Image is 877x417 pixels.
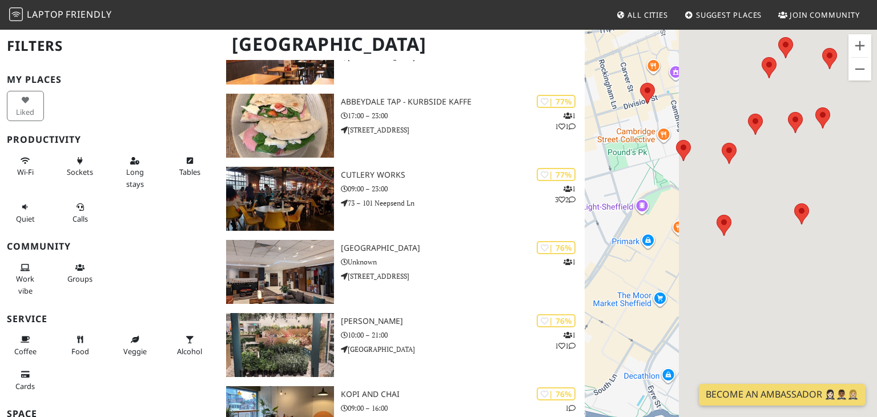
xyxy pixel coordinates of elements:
[555,330,576,351] p: 1 1 1
[226,94,334,158] img: Abbeydale Tap - Kurbside Kaffe
[341,403,585,414] p: 09:00 – 16:00
[341,125,585,135] p: [STREET_ADDRESS]
[27,8,64,21] span: Laptop
[341,198,585,209] p: 73 – 101 Neepsend Ln
[341,344,585,355] p: [GEOGRAPHIC_DATA]
[7,330,44,360] button: Coffee
[179,167,200,177] span: Work-friendly tables
[612,5,673,25] a: All Cities
[67,274,92,284] span: Group tables
[17,167,34,177] span: Stable Wi-Fi
[537,241,576,254] div: | 76%
[226,167,334,231] img: Cutlery Works
[774,5,864,25] a: Join Community
[219,240,585,304] a: Novotel Sheffield Centre | 76% 1 [GEOGRAPHIC_DATA] Unknown [STREET_ADDRESS]
[555,110,576,132] p: 1 1 1
[62,258,99,288] button: Groups
[341,183,585,194] p: 09:00 – 23:00
[226,313,334,377] img: IKEA Sheffield
[341,330,585,340] p: 10:00 – 21:00
[219,94,585,158] a: Abbeydale Tap - Kurbside Kaffe | 77% 111 Abbeydale Tap - Kurbside Kaffe 17:00 – 23:00 [STREET_ADD...
[9,7,23,21] img: LaptopFriendly
[790,10,860,20] span: Join Community
[177,346,202,356] span: Alcohol
[7,151,44,182] button: Wi-Fi
[62,151,99,182] button: Sockets
[16,274,34,295] span: People working
[848,58,871,81] button: Zoom out
[219,167,585,231] a: Cutlery Works | 77% 132 Cutlery Works 09:00 – 23:00 73 – 101 Neepsend Ln
[7,74,212,85] h3: My Places
[226,240,334,304] img: Novotel Sheffield Centre
[73,214,88,224] span: Video/audio calls
[116,151,154,193] button: Long stays
[14,346,37,356] span: Coffee
[7,314,212,324] h3: Service
[62,198,99,228] button: Calls
[7,365,44,395] button: Cards
[67,167,93,177] span: Power sockets
[15,381,35,391] span: Credit cards
[341,256,585,267] p: Unknown
[341,170,585,180] h3: Cutlery Works
[341,271,585,282] p: [STREET_ADDRESS]
[848,34,871,57] button: Zoom in
[341,316,585,326] h3: [PERSON_NAME]
[537,387,576,400] div: | 76%
[537,314,576,327] div: | 76%
[555,183,576,205] p: 1 3 2
[680,5,767,25] a: Suggest Places
[126,167,144,189] span: Long stays
[7,241,212,252] h3: Community
[696,10,762,20] span: Suggest Places
[699,384,866,406] a: Become an Ambassador 🤵🏻‍♀️🤵🏾‍♂️🤵🏼‍♀️
[564,256,576,267] p: 1
[341,390,585,399] h3: Kopi and Chai
[341,243,585,253] h3: [GEOGRAPHIC_DATA]
[171,330,208,360] button: Alcohol
[62,330,99,360] button: Food
[7,258,44,300] button: Work vibe
[116,330,154,360] button: Veggie
[9,5,112,25] a: LaptopFriendly LaptopFriendly
[123,346,147,356] span: Veggie
[341,97,585,107] h3: Abbeydale Tap - Kurbside Kaffe
[7,198,44,228] button: Quiet
[219,313,585,377] a: IKEA Sheffield | 76% 111 [PERSON_NAME] 10:00 – 21:00 [GEOGRAPHIC_DATA]
[71,346,89,356] span: Food
[341,110,585,121] p: 17:00 – 23:00
[66,8,111,21] span: Friendly
[7,134,212,145] h3: Productivity
[223,29,582,60] h1: [GEOGRAPHIC_DATA]
[565,403,576,414] p: 1
[537,95,576,108] div: | 77%
[7,29,212,63] h2: Filters
[171,151,208,182] button: Tables
[627,10,668,20] span: All Cities
[16,214,35,224] span: Quiet
[537,168,576,181] div: | 77%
